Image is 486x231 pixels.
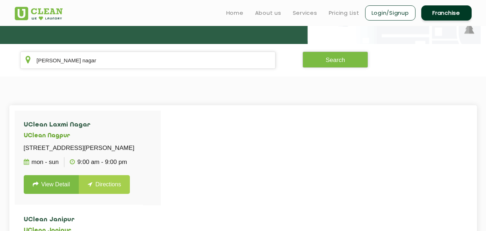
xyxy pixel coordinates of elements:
[24,175,79,194] a: View Detail
[24,143,135,153] p: [STREET_ADDRESS][PERSON_NAME]
[421,5,472,21] a: Franchise
[15,7,63,20] img: UClean Laundry and Dry Cleaning
[293,9,317,17] a: Services
[70,157,127,167] p: 9:00 AM - 9:00 PM
[255,9,281,17] a: About us
[79,175,130,194] a: Directions
[226,9,244,17] a: Home
[24,133,135,139] h5: UClean Nagpur
[24,157,59,167] p: Mon - Sun
[20,52,276,69] input: Enter city/area/pin Code
[24,121,135,129] h4: UClean Laxmi Nagar
[329,9,359,17] a: Pricing List
[303,52,368,68] button: Search
[365,5,415,21] a: Login/Signup
[24,216,152,223] h4: UClean Janipur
